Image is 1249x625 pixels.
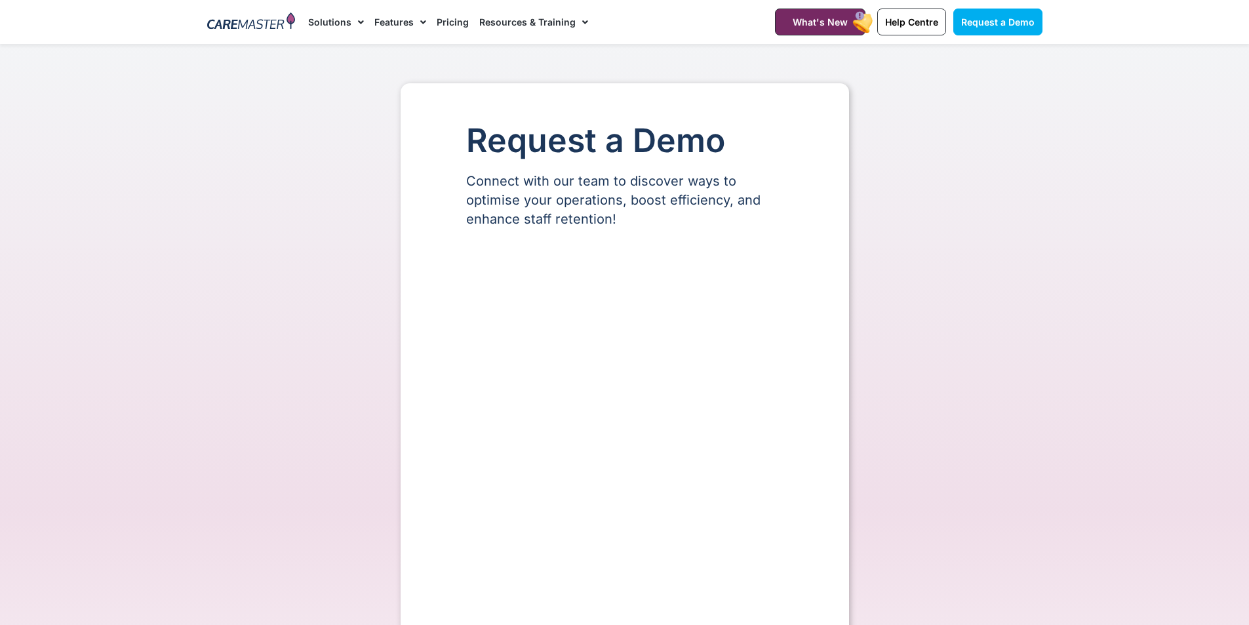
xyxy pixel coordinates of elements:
[793,16,848,28] span: What's New
[953,9,1042,35] a: Request a Demo
[885,16,938,28] span: Help Centre
[466,123,783,159] h1: Request a Demo
[207,12,296,32] img: CareMaster Logo
[775,9,865,35] a: What's New
[961,16,1035,28] span: Request a Demo
[877,9,946,35] a: Help Centre
[466,172,783,229] p: Connect with our team to discover ways to optimise your operations, boost efficiency, and enhance...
